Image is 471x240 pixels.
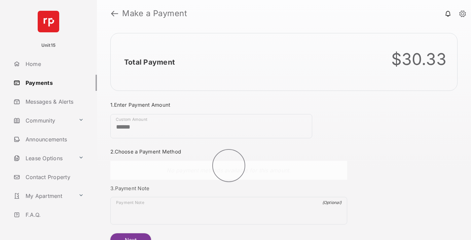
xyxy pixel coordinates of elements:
[391,49,447,69] div: $30.33
[11,75,97,91] a: Payments
[124,58,175,66] h2: Total Payment
[11,94,97,110] a: Messages & Alerts
[11,207,97,223] a: F.A.Q.
[11,150,76,166] a: Lease Options
[11,112,76,129] a: Community
[110,185,347,192] h3: 3. Payment Note
[11,169,97,185] a: Contact Property
[11,56,97,72] a: Home
[110,102,347,108] h3: 1. Enter Payment Amount
[41,42,56,49] p: Unit15
[110,148,347,155] h3: 2. Choose a Payment Method
[38,11,59,32] img: svg+xml;base64,PHN2ZyB4bWxucz0iaHR0cDovL3d3dy53My5vcmcvMjAwMC9zdmciIHdpZHRoPSI2NCIgaGVpZ2h0PSI2NC...
[122,9,187,18] strong: Make a Payment
[11,131,97,147] a: Announcements
[11,188,76,204] a: My Apartment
